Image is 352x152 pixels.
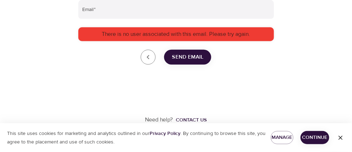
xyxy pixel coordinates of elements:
div: Contact us [176,116,207,124]
span: Send Email [172,53,203,62]
p: Need help? [145,116,173,124]
a: Privacy Policy [150,130,180,137]
a: close [141,50,156,65]
a: Contact us [173,116,207,124]
button: Send Email [164,50,211,65]
button: Manage [271,131,294,144]
span: Continue [306,133,324,142]
p: There is no user associated with this email. Please try again. [81,30,271,38]
button: Continue [301,131,330,144]
span: Manage [276,133,288,142]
